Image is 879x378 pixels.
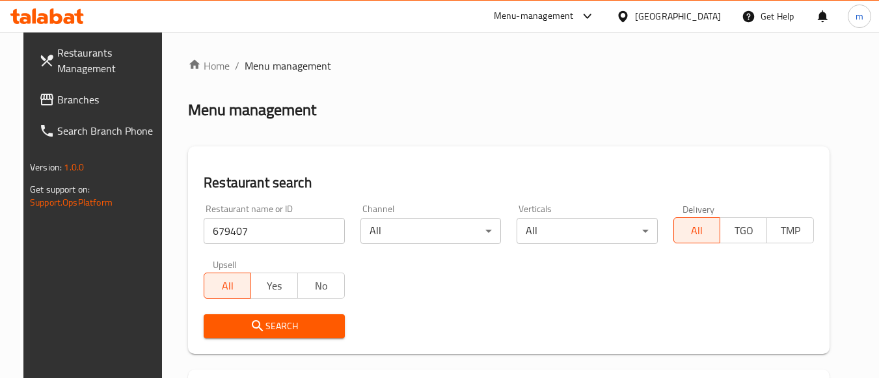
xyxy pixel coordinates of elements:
nav: breadcrumb [188,58,830,74]
span: All [210,277,246,295]
button: No [297,273,345,299]
span: Get support on: [30,181,90,198]
span: TMP [772,221,809,240]
span: Search [214,318,334,334]
a: Search Branch Phone [29,115,170,146]
span: Version: [30,159,62,176]
span: Menu management [245,58,331,74]
span: Restaurants Management [57,45,160,76]
span: 1.0.0 [64,159,84,176]
button: All [673,217,721,243]
span: All [679,221,716,240]
a: Support.OpsPlatform [30,194,113,211]
span: TGO [725,221,762,240]
button: All [204,273,251,299]
li: / [235,58,239,74]
span: Yes [256,277,293,295]
h2: Menu management [188,100,316,120]
button: TMP [766,217,814,243]
div: Menu-management [494,8,574,24]
div: All [517,218,657,244]
button: Search [204,314,344,338]
span: m [856,9,863,23]
a: Restaurants Management [29,37,170,84]
span: Branches [57,92,160,107]
span: No [303,277,340,295]
div: All [360,218,501,244]
div: [GEOGRAPHIC_DATA] [635,9,721,23]
a: Branches [29,84,170,115]
button: TGO [720,217,767,243]
input: Search for restaurant name or ID.. [204,218,344,244]
label: Delivery [683,204,715,213]
label: Upsell [213,260,237,269]
span: Search Branch Phone [57,123,160,139]
button: Yes [250,273,298,299]
h2: Restaurant search [204,173,814,193]
a: Home [188,58,230,74]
